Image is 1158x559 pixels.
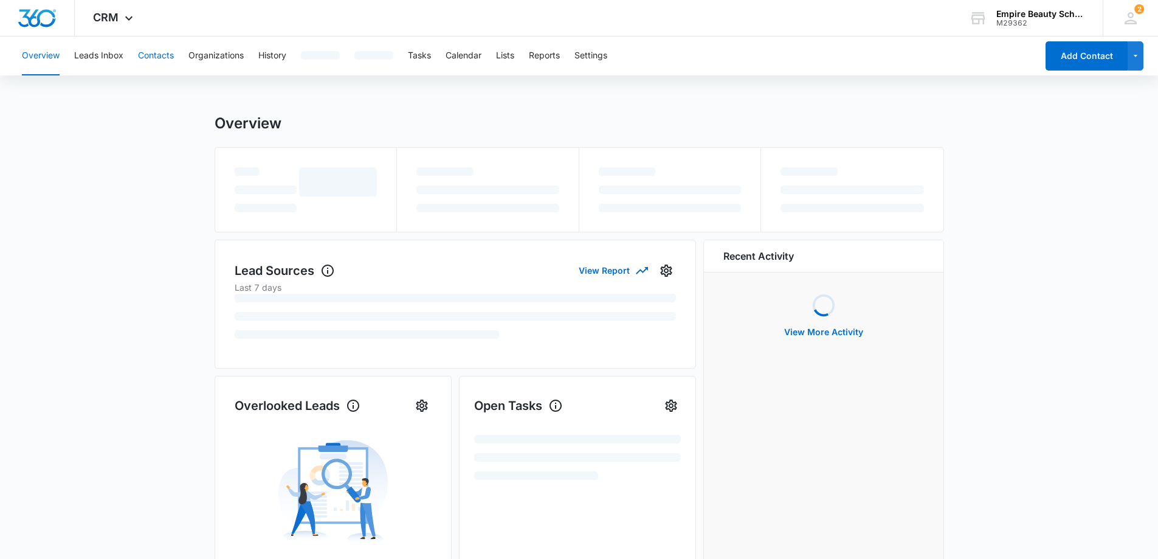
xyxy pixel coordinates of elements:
[235,281,676,294] p: Last 7 days
[215,114,281,133] h1: Overview
[235,397,360,415] h1: Overlooked Leads
[772,318,875,347] button: View More Activity
[188,36,244,75] button: Organizations
[579,260,647,281] button: View Report
[1134,4,1144,14] div: notifications count
[657,261,676,280] button: Settings
[258,36,286,75] button: History
[412,396,432,415] button: Settings
[408,36,431,75] button: Tasks
[496,36,514,75] button: Lists
[93,11,119,24] span: CRM
[474,397,563,415] h1: Open Tasks
[529,36,560,75] button: Reports
[138,36,174,75] button: Contacts
[74,36,123,75] button: Leads Inbox
[661,396,681,415] button: Settings
[446,36,481,75] button: Calendar
[1134,4,1144,14] span: 2
[1046,41,1128,71] button: Add Contact
[723,249,794,263] h6: Recent Activity
[996,9,1085,19] div: account name
[22,36,60,75] button: Overview
[235,262,335,280] h1: Lead Sources
[574,36,607,75] button: Settings
[996,19,1085,27] div: account id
